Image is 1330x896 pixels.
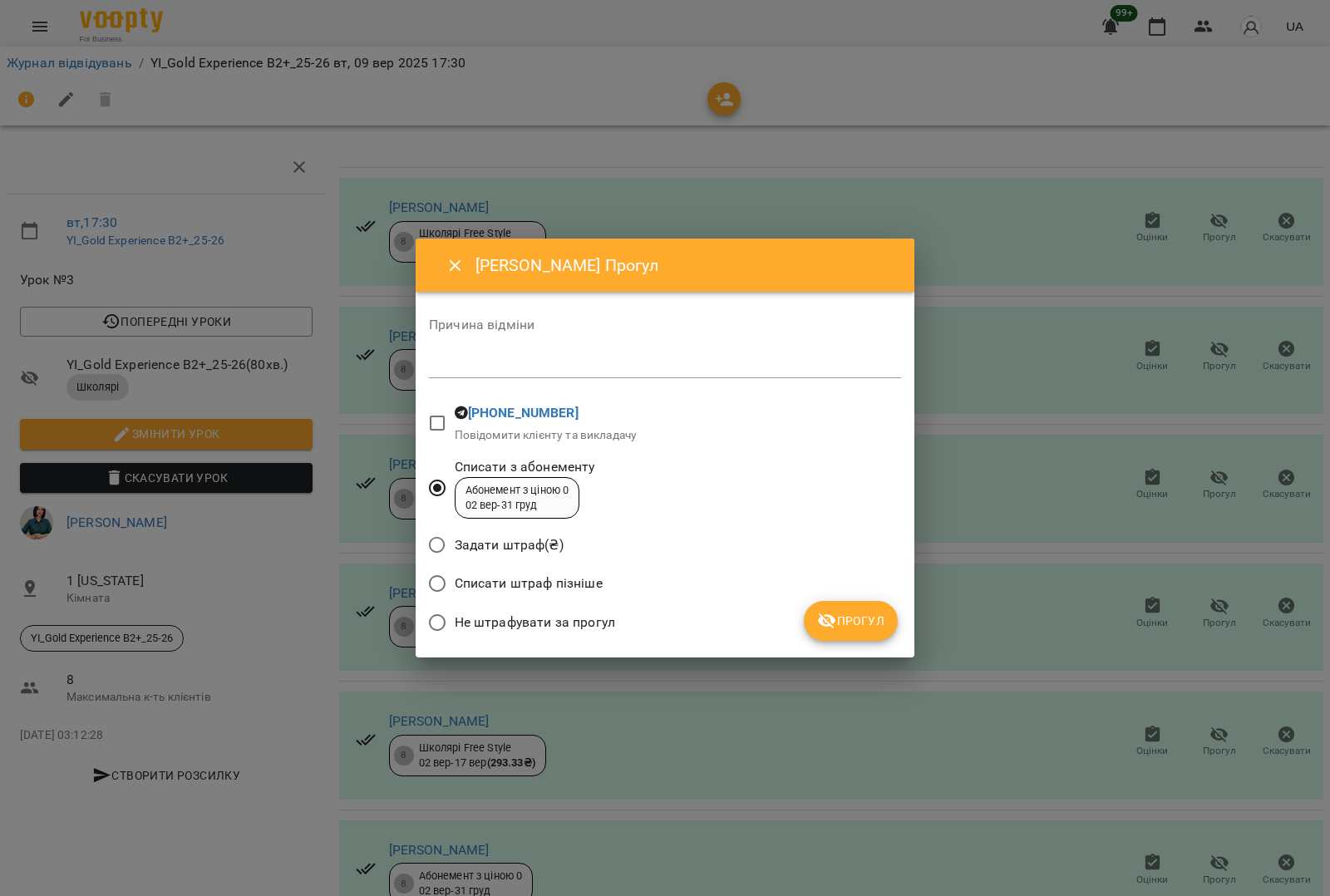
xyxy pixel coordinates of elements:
[455,613,615,633] span: Не штрафувати за прогул
[455,535,564,555] span: Задати штраф(₴)
[455,427,638,444] p: Повідомити клієнту та викладачу
[429,318,901,332] label: Причина відміни
[475,253,894,278] h6: [PERSON_NAME] Прогул
[436,246,475,286] button: Close
[455,457,595,477] span: Списати з абонементу
[465,483,569,514] div: Абонемент з ціною 0 02 вер - 31 груд
[817,611,884,631] span: Прогул
[468,405,579,421] a: [PHONE_NUMBER]
[804,601,898,641] button: Прогул
[455,574,603,593] span: Списати штраф пізніше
